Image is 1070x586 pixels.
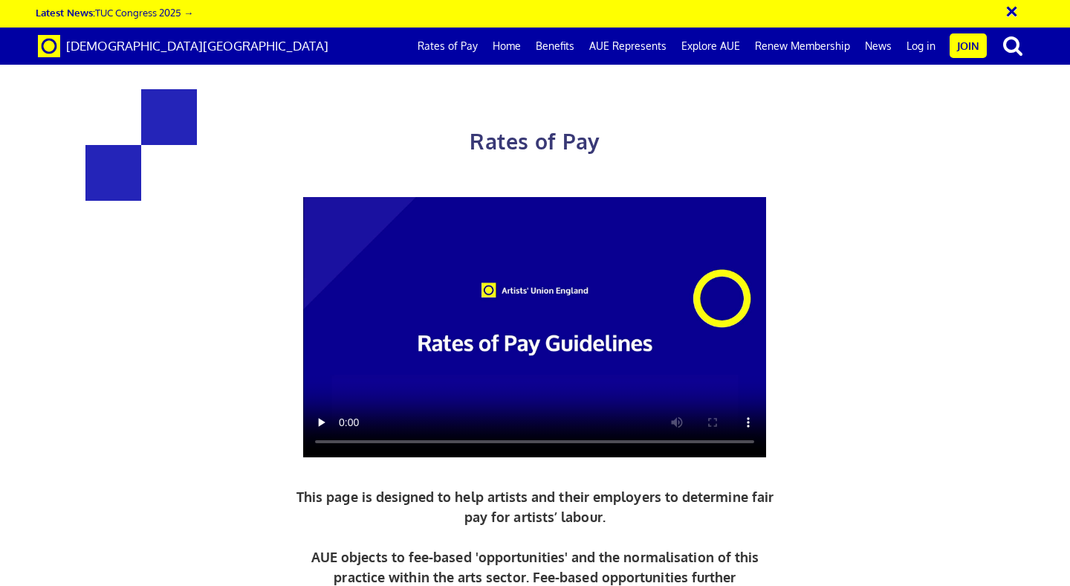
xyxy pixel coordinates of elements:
[36,6,193,19] a: Latest News:TUC Congress 2025 →
[582,28,674,65] a: AUE Represents
[528,28,582,65] a: Benefits
[990,30,1036,61] button: search
[27,28,340,65] a: Brand [DEMOGRAPHIC_DATA][GEOGRAPHIC_DATA]
[950,33,987,58] a: Join
[66,38,328,54] span: [DEMOGRAPHIC_DATA][GEOGRAPHIC_DATA]
[470,128,600,155] span: Rates of Pay
[485,28,528,65] a: Home
[857,28,899,65] a: News
[748,28,857,65] a: Renew Membership
[410,28,485,65] a: Rates of Pay
[36,6,95,19] strong: Latest News:
[899,28,943,65] a: Log in
[674,28,748,65] a: Explore AUE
